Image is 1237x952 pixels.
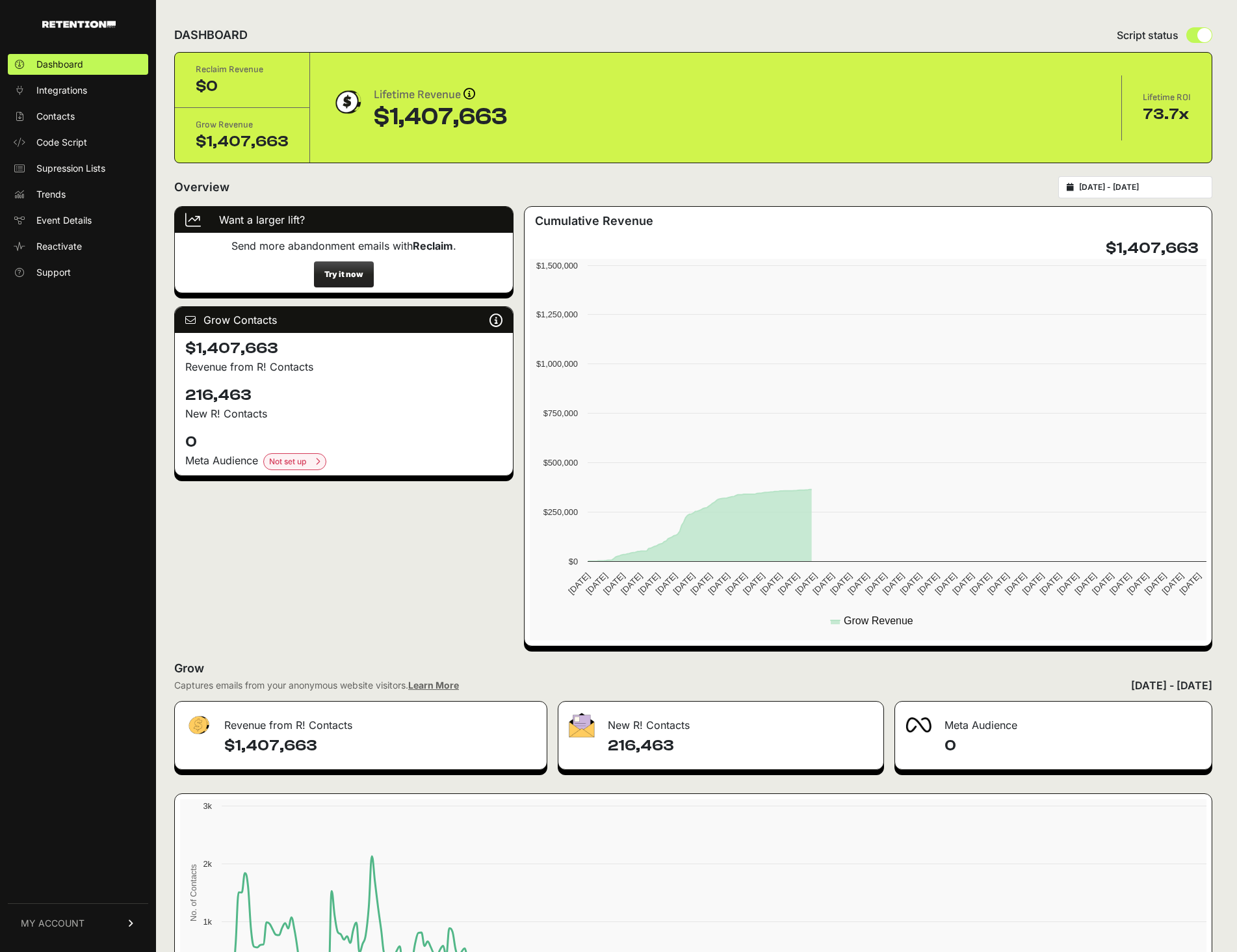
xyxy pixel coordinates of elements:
text: [DATE] [898,571,923,596]
h4: 216,463 [608,735,874,756]
text: [DATE] [741,571,766,596]
text: [DATE] [1002,571,1028,596]
text: [DATE] [758,571,783,596]
text: [DATE] [846,571,871,596]
div: Grow Revenue [196,118,289,131]
text: [DATE] [915,571,941,596]
span: Support [36,266,71,279]
text: $750,000 [543,408,577,418]
div: Captures emails from your anonymous website visitors. [174,679,459,692]
span: Supression Lists [36,162,105,175]
a: Support [8,262,148,283]
a: Reactivate [8,236,148,257]
span: MY ACCOUNT [21,917,85,930]
span: Code Script [36,136,87,149]
h4: 216,463 [185,385,502,406]
img: fa-dollar-13500eef13a19c4ab2b9ed9ad552e47b0d9fc28b02b83b90ba0e00f96d6372e9.png [185,713,211,738]
text: $1,250,000 [536,310,578,319]
img: fa-envelope-19ae18322b30453b285274b1b8af3d052b27d846a4fbe8435d1a52b978f639a2.png [569,713,595,737]
div: Lifetime ROI [1143,91,1191,104]
text: [DATE] [1108,571,1133,596]
img: fa-meta-2f981b61bb99beabf952f7030308934f19ce035c18b003e963880cc3fabeebb7.png [905,717,931,733]
text: [DATE] [1177,571,1203,596]
a: Supression Lists [8,158,148,179]
span: Event Details [36,214,92,227]
a: Event Details [8,210,148,231]
text: [DATE] [636,571,661,596]
div: 73.7x [1143,104,1191,125]
strong: Try it now [324,269,363,279]
text: [DATE] [1160,571,1185,596]
text: [DATE] [1037,571,1063,596]
text: [DATE] [653,571,679,596]
text: [DATE] [950,571,976,596]
text: [DATE] [584,571,609,596]
text: [DATE] [1125,571,1150,596]
text: [DATE] [601,571,627,596]
span: Integrations [36,84,87,97]
text: [DATE] [968,571,993,596]
div: New R! Contacts [558,702,884,741]
div: Grow Contacts [175,307,513,333]
text: [DATE] [880,571,905,596]
text: [DATE] [619,571,644,596]
text: [DATE] [1055,571,1080,596]
text: [DATE] [985,571,1011,596]
div: $1,407,663 [196,131,289,152]
text: $500,000 [543,458,577,468]
span: Contacts [36,110,75,123]
h4: $1,407,663 [224,735,536,756]
text: 3k [203,801,212,811]
p: New R! Contacts [185,406,502,421]
span: Reactivate [36,240,82,253]
text: [DATE] [828,571,853,596]
div: Lifetime Revenue [374,86,507,104]
span: Dashboard [36,58,83,71]
h4: 0 [944,735,1201,756]
p: Revenue from R! Contacts [185,359,502,375]
span: Script status [1117,27,1178,43]
a: Integrations [8,80,148,101]
a: MY ACCOUNT [8,903,148,943]
img: Retention.com [42,21,116,28]
p: Send more abandonment emails with . [185,238,502,254]
text: [DATE] [775,571,801,596]
strong: Reclaim [413,239,453,252]
div: Meta Audience [185,453,502,470]
text: [DATE] [1020,571,1045,596]
text: [DATE] [811,571,836,596]
div: $0 [196,76,289,97]
text: [DATE] [706,571,731,596]
div: [DATE] - [DATE] [1131,678,1212,693]
h2: Grow [174,659,1212,678]
div: Want a larger lift? [175,207,513,233]
text: No. of Contacts [189,864,198,921]
text: [DATE] [1142,571,1167,596]
div: Meta Audience [895,702,1212,741]
text: [DATE] [671,571,696,596]
text: [DATE] [688,571,714,596]
h4: $1,407,663 [185,338,502,359]
div: $1,407,663 [374,104,507,130]
text: $250,000 [543,507,577,517]
text: 2k [203,859,212,869]
h3: Cumulative Revenue [535,212,653,230]
div: Revenue from R! Contacts [175,702,547,741]
text: $0 [568,557,577,566]
a: Code Script [8,132,148,153]
h2: DASHBOARD [174,26,248,44]
h4: 0 [185,432,502,453]
h4: $1,407,663 [1106,238,1199,259]
a: Learn More [408,680,459,691]
img: dollar-coin-05c43ed7efb7bc0c12610022525b4bbbb207c7efeef5aecc26f025e68dcafac9.png [331,86,363,118]
text: $1,000,000 [536,359,578,369]
a: Dashboard [8,54,148,75]
text: [DATE] [863,571,889,596]
text: [DATE] [933,571,958,596]
text: Grow Revenue [844,615,913,626]
text: [DATE] [793,571,818,596]
text: [DATE] [1073,571,1098,596]
text: 1k [203,917,212,927]
span: Trends [36,188,66,201]
h2: Overview [174,178,229,196]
